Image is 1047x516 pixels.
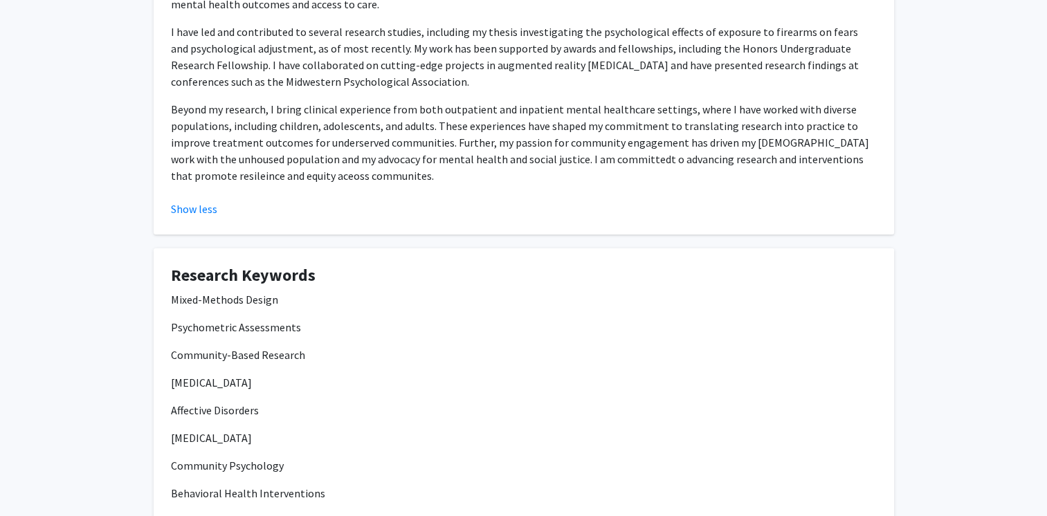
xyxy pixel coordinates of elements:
[171,201,217,217] button: Show less
[171,374,877,391] p: [MEDICAL_DATA]
[171,24,877,90] p: I have led and contributed to several research studies, including my thesis investigating the psy...
[171,319,877,335] p: Psychometric Assessments
[10,454,59,506] iframe: Chat
[171,402,877,418] p: Affective Disorders
[171,101,877,184] p: Beyond my research, I bring clinical experience from both outpatient and inpatient mental healthc...
[171,347,877,363] p: Community-Based Research
[171,266,877,286] h4: Research Keywords
[171,485,877,501] p: Behavioral Health Interventions
[171,457,877,474] p: Community Psychology
[171,430,877,446] p: [MEDICAL_DATA]
[171,291,877,308] p: Mixed-Methods Design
